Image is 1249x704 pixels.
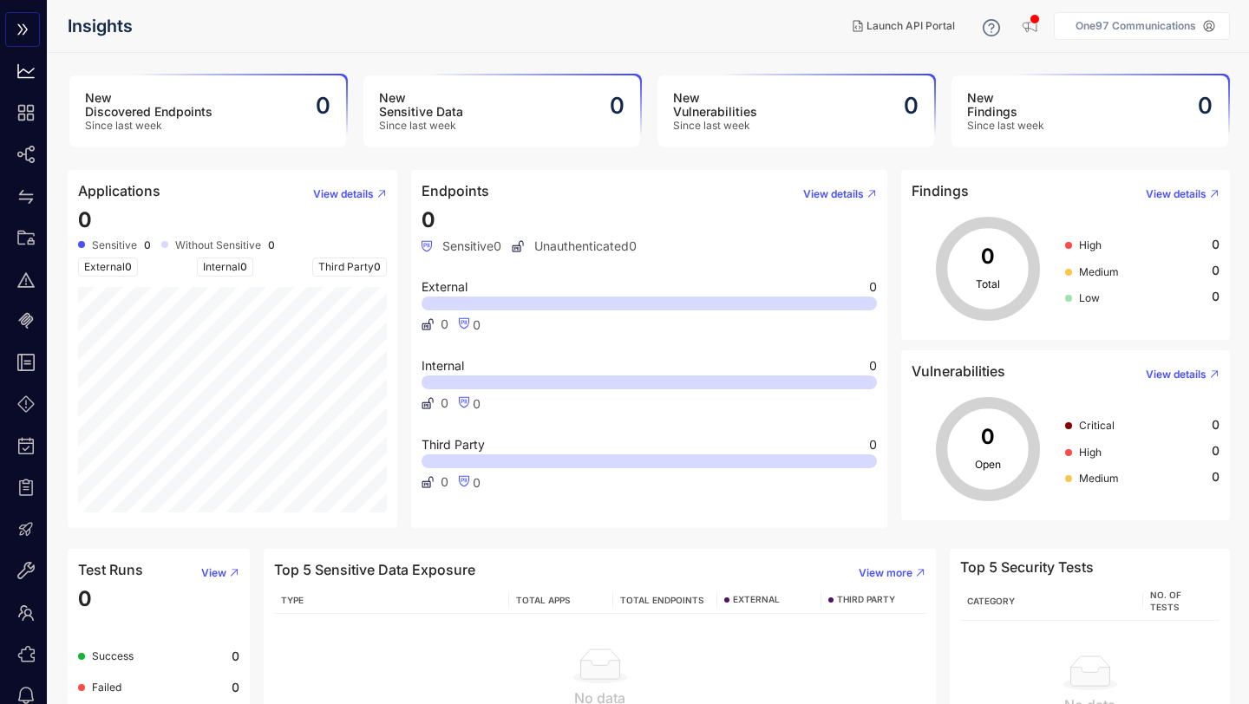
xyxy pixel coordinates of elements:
span: 0 [374,260,381,273]
span: TYPE [281,595,304,605]
button: View more [845,559,925,587]
h4: Vulnerabilities [912,363,1005,379]
span: Since last week [673,120,757,132]
span: View details [313,188,374,200]
span: View more [859,567,912,579]
span: Since last week [379,120,463,132]
h2: 0 [1198,93,1213,119]
span: Launch API Portal [866,20,955,32]
span: View details [1146,368,1206,381]
span: Category [967,596,1015,606]
span: 0 [125,260,132,273]
h4: Test Runs [78,562,143,577]
button: double-right [5,12,40,47]
span: External [422,281,468,293]
h2: 0 [316,93,330,119]
button: View [187,559,239,587]
span: 0 [1212,290,1220,303]
h4: Findings [912,183,969,199]
b: 0 [268,239,275,251]
button: View details [1132,180,1220,208]
span: Unauthenticated 0 [512,239,637,253]
span: 0 [441,475,448,489]
button: View details [789,180,877,208]
span: Since last week [85,120,213,132]
b: 0 [232,649,239,663]
span: 0 [78,586,92,611]
span: TOTAL APPS [516,595,571,605]
span: 0 [441,396,448,410]
h3: New Vulnerabilities [673,91,757,119]
span: 0 [869,439,877,451]
h2: 0 [904,93,919,119]
span: 0 [1212,418,1220,432]
span: 0 [441,317,448,331]
span: 0 [1212,238,1220,251]
span: Without Sensitive [175,239,261,251]
span: Sensitive 0 [422,239,501,253]
h4: Top 5 Security Tests [960,559,1094,575]
span: View details [1146,188,1206,200]
span: 0 [869,360,877,372]
span: Medium [1079,265,1119,278]
span: Third Party [312,257,387,277]
span: 0 [422,207,435,232]
h3: New Findings [967,91,1044,119]
h4: Applications [78,183,160,199]
span: Critical [1079,419,1115,432]
span: View [201,567,226,579]
span: Success [92,649,134,662]
span: 0 [473,396,481,411]
span: Low [1079,291,1100,304]
span: View details [803,188,864,200]
span: High [1079,446,1102,459]
span: team [17,604,35,622]
h4: Top 5 Sensitive Data Exposure [274,562,475,577]
span: 0 [240,260,247,273]
h4: Endpoints [422,183,489,199]
span: Since last week [967,120,1044,132]
span: Third Party [422,439,485,451]
h2: 0 [610,93,624,119]
span: Sensitive [92,239,137,251]
span: 0 [869,281,877,293]
span: 0 [473,475,481,490]
h3: New Sensitive Data [379,91,463,119]
span: 0 [1212,470,1220,484]
span: TOTAL ENDPOINTS [620,595,704,605]
span: swap [17,188,35,205]
button: View details [299,180,387,208]
span: Internal [197,257,253,277]
span: EXTERNAL [733,595,780,605]
span: High [1079,238,1102,251]
span: 0 [1212,264,1220,277]
span: warning [17,271,35,289]
span: Insights [68,16,133,36]
span: Internal [422,360,464,372]
button: View details [1132,361,1220,388]
span: double-right [16,23,29,38]
h3: New Discovered Endpoints [85,91,213,119]
button: Launch API Portal [839,12,969,40]
span: Failed [92,681,121,694]
span: 0 [473,317,481,332]
span: THIRD PARTY [837,595,895,605]
span: External [78,257,138,277]
p: One97 Communications [1076,20,1196,32]
span: Medium [1079,472,1119,485]
span: No. of Tests [1150,590,1181,612]
b: 0 [144,239,151,251]
span: 0 [78,207,92,232]
span: 0 [1212,444,1220,458]
b: 0 [232,681,239,694]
